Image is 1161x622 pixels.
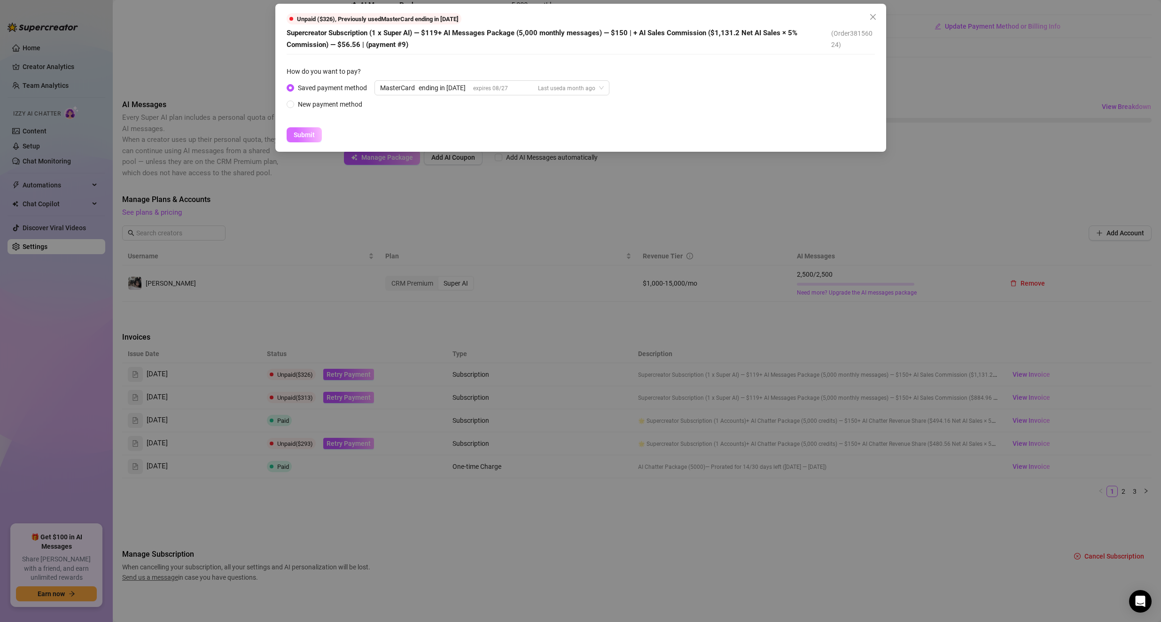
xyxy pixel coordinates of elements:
[419,81,466,95] div: ending in [DATE]
[865,9,880,24] button: Close
[473,85,508,92] span: expires 08/27
[287,127,322,142] button: Submit
[865,13,880,21] span: Close
[869,13,877,21] span: close
[538,85,595,92] span: Last used a month ago
[294,83,371,93] span: Saved payment method
[297,16,459,23] span: Unpaid ($326) , Previously used MasterCard ending in [DATE]
[380,81,415,95] div: MasterCard
[831,30,873,48] span: (Order 38156024 )
[287,29,797,49] span: Supercreator Subscription (1 x Super AI) — $119+ AI Messages Package (5,000 monthly messages) — $...
[1129,590,1152,613] div: Open Intercom Messenger
[298,99,362,109] div: New payment method
[294,131,315,139] span: Submit
[287,66,367,77] label: How do you want to pay?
